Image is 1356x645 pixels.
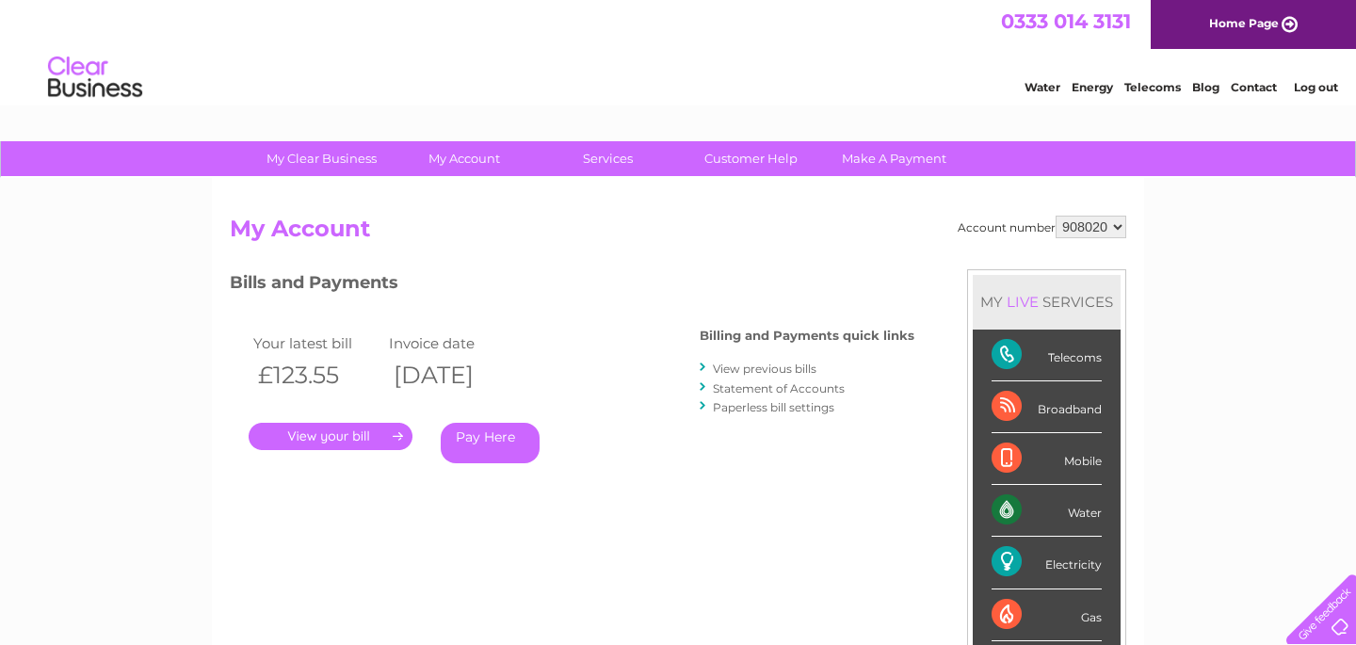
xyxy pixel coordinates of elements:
[1025,80,1060,94] a: Water
[230,269,914,302] h3: Bills and Payments
[992,330,1102,381] div: Telecoms
[249,331,384,356] td: Your latest bill
[1192,80,1219,94] a: Blog
[1124,80,1181,94] a: Telecoms
[673,141,829,176] a: Customer Help
[387,141,542,176] a: My Account
[700,329,914,343] h4: Billing and Payments quick links
[1231,80,1277,94] a: Contact
[249,423,412,450] a: .
[249,356,384,395] th: £123.55
[713,400,834,414] a: Paperless bill settings
[992,433,1102,485] div: Mobile
[1001,9,1131,33] a: 0333 014 3131
[992,537,1102,589] div: Electricity
[958,216,1126,238] div: Account number
[384,331,520,356] td: Invoice date
[713,362,816,376] a: View previous bills
[1294,80,1338,94] a: Log out
[816,141,972,176] a: Make A Payment
[713,381,845,395] a: Statement of Accounts
[234,10,1124,91] div: Clear Business is a trading name of Verastar Limited (registered in [GEOGRAPHIC_DATA] No. 3667643...
[973,275,1121,329] div: MY SERVICES
[244,141,399,176] a: My Clear Business
[230,216,1126,251] h2: My Account
[441,423,540,463] a: Pay Here
[384,356,520,395] th: [DATE]
[992,381,1102,433] div: Broadband
[992,485,1102,537] div: Water
[1003,293,1042,311] div: LIVE
[1072,80,1113,94] a: Energy
[992,589,1102,641] div: Gas
[47,49,143,106] img: logo.png
[530,141,686,176] a: Services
